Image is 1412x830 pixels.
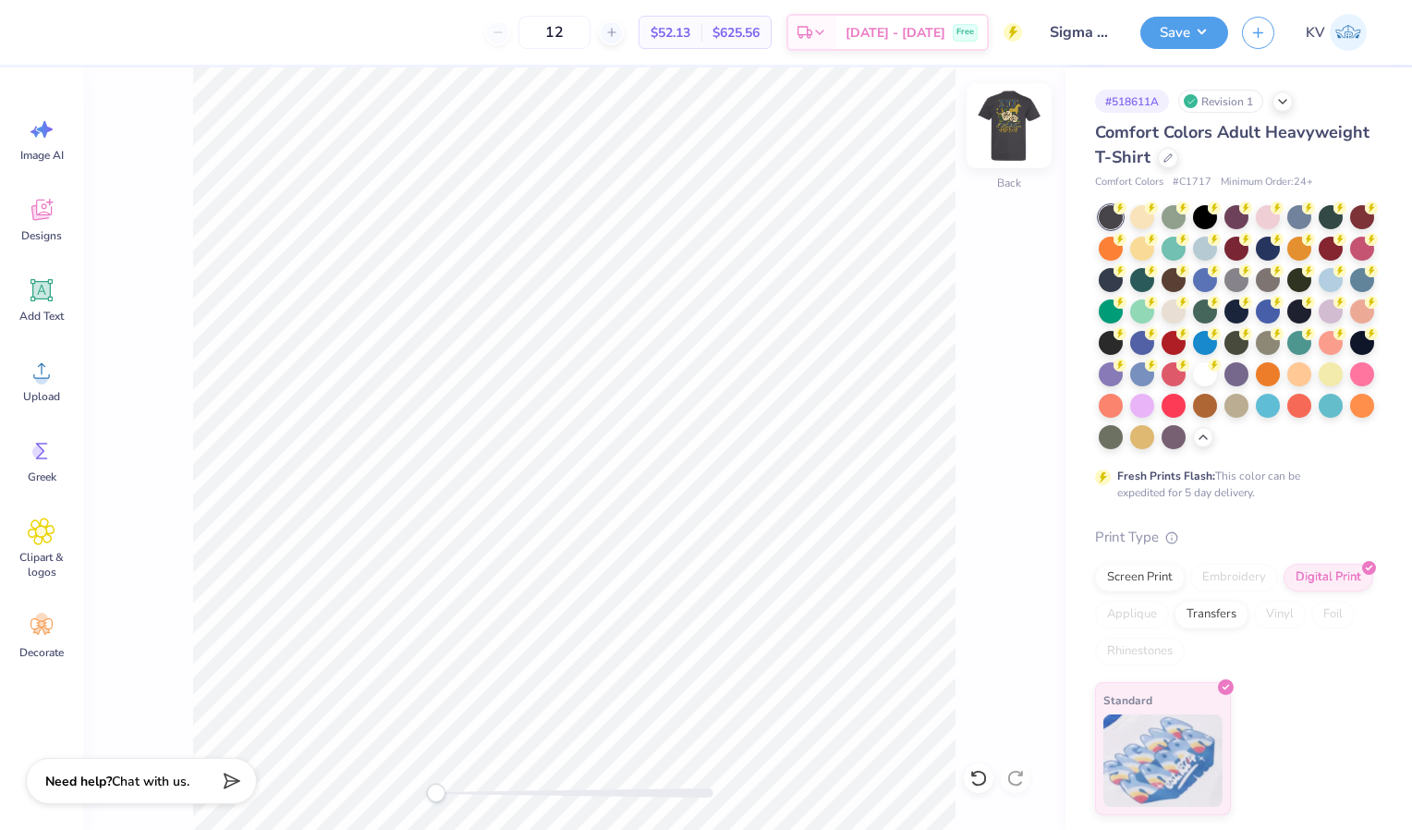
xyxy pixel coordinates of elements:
span: Comfort Colors [1095,175,1163,190]
div: Applique [1095,601,1169,629]
span: Comfort Colors Adult Heavyweight T-Shirt [1095,121,1369,168]
button: Save [1140,17,1228,49]
strong: Fresh Prints Flash: [1117,469,1215,483]
span: Designs [21,228,62,243]
span: Free [956,26,974,39]
div: This color can be expedited for 5 day delivery. [1117,468,1345,501]
span: KV [1306,22,1325,43]
div: # 518611A [1095,90,1169,113]
input: – – [518,16,590,49]
div: Screen Print [1095,564,1185,592]
input: Untitled Design [1036,14,1126,51]
span: Upload [23,389,60,404]
span: Minimum Order: 24 + [1221,175,1313,190]
img: Back [972,89,1046,163]
div: Rhinestones [1095,638,1185,665]
div: Revision 1 [1178,90,1263,113]
span: Decorate [19,645,64,660]
span: Image AI [20,148,64,163]
div: Digital Print [1284,564,1373,592]
div: Embroidery [1190,564,1278,592]
strong: Need help? [45,773,112,790]
img: Kylie Velkoff [1330,14,1367,51]
div: Transfers [1175,601,1248,629]
a: KV [1297,14,1375,51]
span: Clipart & logos [11,550,72,580]
span: $625.56 [712,23,760,43]
span: [DATE] - [DATE] [846,23,945,43]
span: Add Text [19,309,64,323]
img: Standard [1103,714,1223,807]
span: Greek [28,470,56,484]
div: Foil [1311,601,1355,629]
span: Standard [1103,690,1152,710]
span: $52.13 [651,23,690,43]
div: Back [997,175,1021,191]
span: # C1717 [1173,175,1211,190]
span: Chat with us. [112,773,189,790]
div: Accessibility label [427,784,445,802]
div: Print Type [1095,527,1375,548]
div: Vinyl [1254,601,1306,629]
